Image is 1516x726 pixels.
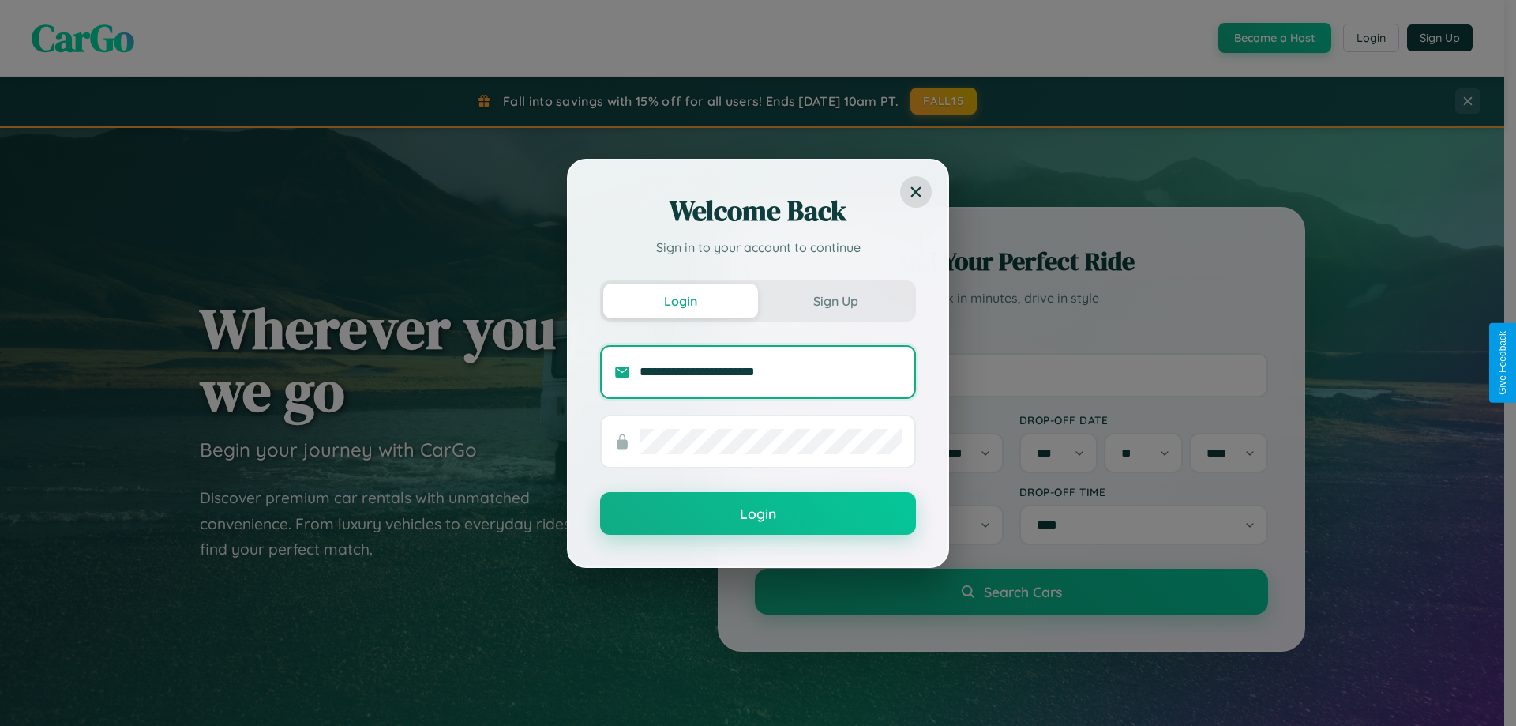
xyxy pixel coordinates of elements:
[600,192,916,230] h2: Welcome Back
[1497,331,1508,395] div: Give Feedback
[758,284,913,318] button: Sign Up
[600,492,916,535] button: Login
[603,284,758,318] button: Login
[600,238,916,257] p: Sign in to your account to continue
